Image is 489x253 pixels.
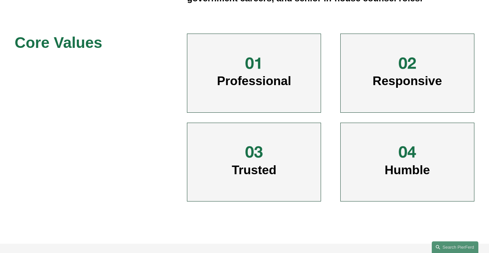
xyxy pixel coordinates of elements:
[15,34,102,51] span: Core Values
[232,163,276,177] span: Trusted
[373,74,442,88] span: Responsive
[385,163,430,177] span: Humble
[432,241,478,253] a: Search this site
[217,74,291,88] span: Professional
